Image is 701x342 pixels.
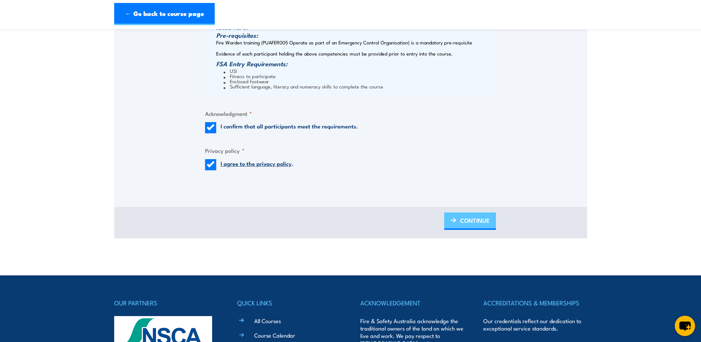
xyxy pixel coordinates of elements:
a: All Courses [254,317,281,325]
a: I agree to the privacy policy [221,159,292,167]
a: ← Go back to course page [114,3,215,25]
h4: OUR PARTNERS [114,298,218,308]
h4: QUICK LINKS [237,298,341,308]
h4: ACKNOWLEDGEMENT [360,298,464,308]
li: Fitness to participate [224,73,494,78]
a: Course Calendar [254,331,295,339]
button: chat-button [675,316,695,336]
span: CONTINUE [460,211,490,230]
legend: Privacy policy [205,146,245,155]
h4: ACCREDITATIONS & MEMBERSHIPS [483,298,587,308]
a: CONTINUE [444,212,496,230]
li: Enclosed footwear [224,78,494,84]
h3: FSA Entry Requirements: [216,60,494,67]
label: . [221,159,293,170]
label: I confirm that all participants meet the requirements. [221,122,358,133]
h3: Pre-requisites: [216,31,494,39]
div: Fire Warden training (PUAFER005 Operate as part of an Emergency Control Organisation) is a mandat... [205,9,496,96]
p: Our credentials reflect our dedication to exceptional service standards. [483,317,587,332]
li: USI [224,68,494,73]
p: Evidence of each participant holding the above competencies must be provided prior to entry into ... [216,51,494,56]
legend: Acknowledgment [205,109,252,118]
li: Sufficient language, literacy and numeracy skills to complete the course [224,84,494,89]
